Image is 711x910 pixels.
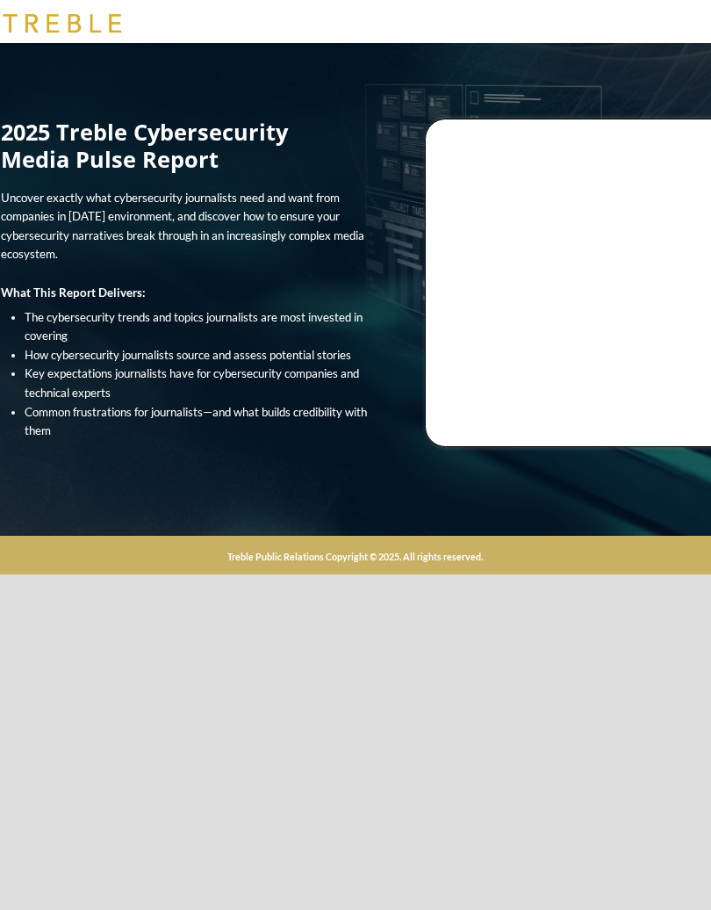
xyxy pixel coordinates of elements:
span: Common frustrations for journalists—and what builds credibility with them [25,405,367,438]
span: How cybersecurity journalists source and assess potential stories [25,348,351,362]
span: The cybersecurity trends and topics journalists are most invested in covering [25,310,363,343]
span: Uncover exactly what cybersecurity journalists need and want from companies in [DATE] environment... [1,191,364,262]
strong: What This Report Delivers: [1,285,146,300]
span: 2025 Treble Cybersecurity Media Pulse Report [1,117,288,174]
strong: Treble Public Relations Copyright © 2025. All rights reserved. [227,551,483,562]
span: Key expectations journalists have for cybersecurity companies and technical experts [25,366,359,400]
